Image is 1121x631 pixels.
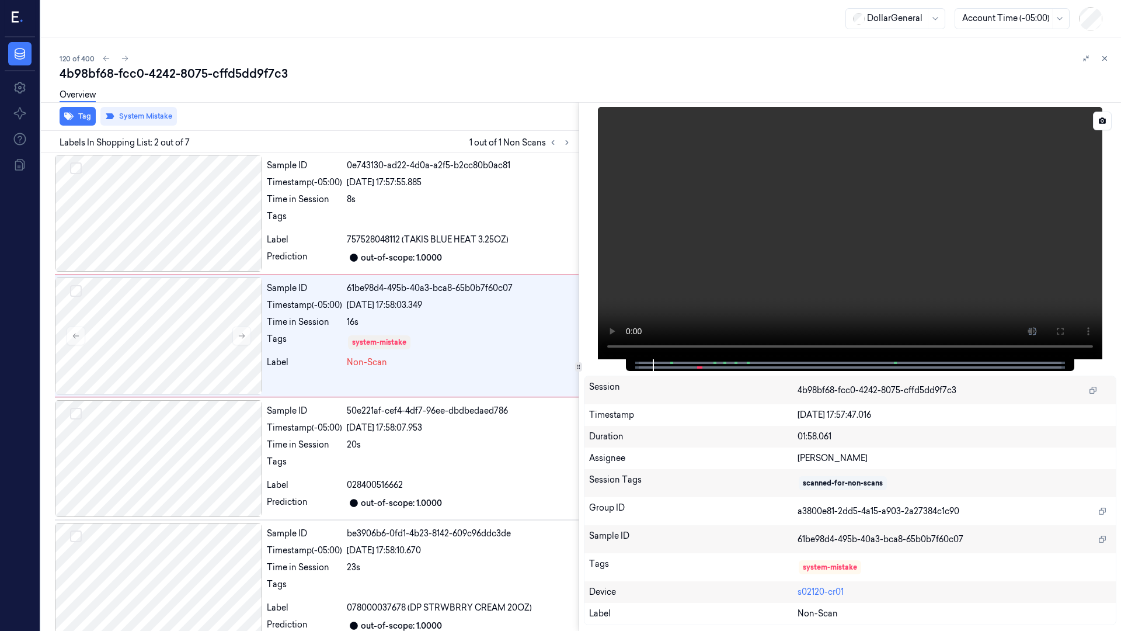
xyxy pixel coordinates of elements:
div: Duration [589,431,798,443]
div: 4b98bf68-fcc0-4242-8075-cffd5dd9f7c3 [60,65,1112,82]
div: Prediction [267,496,342,510]
div: Timestamp (-05:00) [267,422,342,434]
div: Label [267,479,342,491]
button: Tag [60,107,96,126]
div: 01:58.061 [798,431,1111,443]
div: [DATE] 17:58:07.953 [347,422,574,434]
div: Assignee [589,452,798,464]
div: Label [267,602,342,614]
div: 23s [347,561,574,574]
span: 120 of 400 [60,54,95,64]
div: Sample ID [267,282,342,294]
div: Tags [589,558,798,577]
div: 8s [347,193,574,206]
div: Session Tags [589,474,798,493]
div: [DATE] 17:58:03.349 [347,299,574,311]
div: Tags [267,210,342,229]
span: Labels In Shopping List: 2 out of 7 [60,137,190,149]
div: Time in Session [267,439,342,451]
div: system-mistake [352,337,406,348]
button: System Mistake [100,107,177,126]
div: system-mistake [803,562,857,573]
div: Session [589,381,798,400]
div: Label [267,356,342,369]
div: out-of-scope: 1.0000 [361,252,442,264]
span: 1 out of 1 Non Scans [469,136,574,150]
div: 61be98d4-495b-40a3-bca8-65b0b7f60c07 [347,282,574,294]
div: Label [589,608,798,620]
div: Sample ID [267,528,342,540]
div: Tags [267,456,342,474]
div: Tags [267,578,342,597]
div: [DATE] 17:57:55.885 [347,176,574,189]
div: Timestamp (-05:00) [267,299,342,311]
div: [DATE] 17:57:47.016 [798,409,1111,421]
button: Select row [70,408,82,419]
div: [DATE] 17:58:10.670 [347,545,574,557]
div: scanned-for-non-scans [803,478,883,488]
div: Time in Session [267,561,342,574]
button: Select row [70,162,82,174]
div: Time in Session [267,193,342,206]
div: Timestamp (-05:00) [267,545,342,557]
span: 4b98bf68-fcc0-4242-8075-cffd5dd9f7c3 [798,384,956,397]
div: Prediction [267,251,342,265]
span: 078000037678 (DP STRWBRRY CREAM 20OZ) [347,602,532,614]
span: 61be98d4-495b-40a3-bca8-65b0b7f60c07 [798,533,963,546]
div: Label [267,234,342,246]
div: Time in Session [267,316,342,328]
span: Non-Scan [798,608,838,620]
span: a3800e81-2dd5-4a15-a903-2a27384c1c90 [798,505,959,518]
span: Non-Scan [347,356,387,369]
button: Select row [70,285,82,297]
div: be3906b6-0fd1-4b23-8142-609c96ddc3de [347,528,574,540]
div: [PERSON_NAME] [798,452,1111,464]
div: 50e221af-cef4-4df7-96ee-dbdbedaed786 [347,405,574,417]
div: Timestamp [589,409,798,421]
div: 0e743130-ad22-4d0a-a2f5-b2cc80b0ac81 [347,160,574,172]
div: Tags [267,333,342,352]
div: Device [589,586,798,598]
div: out-of-scope: 1.0000 [361,497,442,509]
div: s02120-cr01 [798,586,1111,598]
div: 16s [347,316,574,328]
div: Sample ID [589,530,798,549]
div: Sample ID [267,160,342,172]
div: Group ID [589,502,798,521]
div: Timestamp (-05:00) [267,176,342,189]
span: 757528048112 (TAKIS BLUE HEAT 3.25OZ) [347,234,509,246]
a: Overview [60,89,96,102]
div: Sample ID [267,405,342,417]
div: 20s [347,439,574,451]
span: 028400516662 [347,479,403,491]
button: Select row [70,531,82,542]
